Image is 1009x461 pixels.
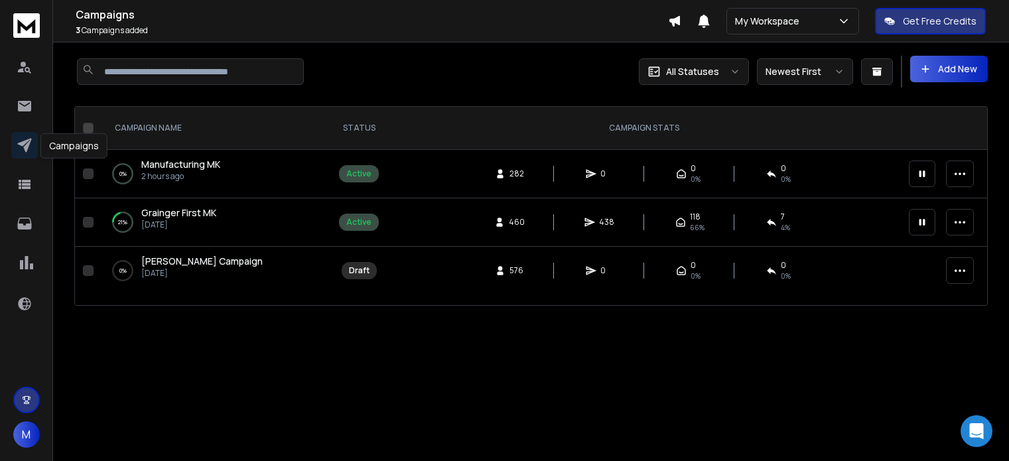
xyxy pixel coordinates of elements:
[141,255,263,267] span: [PERSON_NAME] Campaign
[600,265,614,276] span: 0
[40,133,107,159] div: Campaigns
[735,15,805,28] p: My Workspace
[99,198,331,247] td: 21%Grainger First MK[DATE]
[690,222,705,233] span: 66 %
[141,171,220,182] p: 2 hours ago
[141,206,216,219] span: Grainger First MK
[757,58,853,85] button: Newest First
[13,13,40,38] img: logo
[910,56,988,82] button: Add New
[76,25,668,36] p: Campaigns added
[119,264,127,277] p: 0 %
[13,421,40,448] button: M
[119,167,127,180] p: 0 %
[781,260,786,271] span: 0
[346,217,371,228] div: Active
[76,7,668,23] h1: Campaigns
[600,168,614,179] span: 0
[781,163,786,174] span: 0
[691,174,701,184] span: 0%
[387,107,901,150] th: CAMPAIGN STATS
[781,212,785,222] span: 7
[691,271,701,281] span: 0%
[781,271,791,281] span: 0%
[99,107,331,150] th: CAMPAIGN NAME
[141,268,263,279] p: [DATE]
[509,265,523,276] span: 576
[141,220,216,230] p: [DATE]
[691,163,696,174] span: 0
[599,217,614,228] span: 438
[781,222,790,233] span: 4 %
[141,158,220,171] a: Manufacturing MK
[961,415,992,447] div: Open Intercom Messenger
[331,107,387,150] th: STATUS
[141,206,216,220] a: Grainger First MK
[690,212,701,222] span: 118
[666,65,719,78] p: All Statuses
[141,255,263,268] a: [PERSON_NAME] Campaign
[346,168,371,179] div: Active
[349,265,370,276] div: Draft
[99,247,331,295] td: 0%[PERSON_NAME] Campaign[DATE]
[99,150,331,198] td: 0%Manufacturing MK2 hours ago
[875,8,986,34] button: Get Free Credits
[903,15,976,28] p: Get Free Credits
[691,260,696,271] span: 0
[76,25,80,36] span: 3
[509,217,525,228] span: 460
[118,216,127,229] p: 21 %
[781,174,791,184] span: 0%
[509,168,524,179] span: 282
